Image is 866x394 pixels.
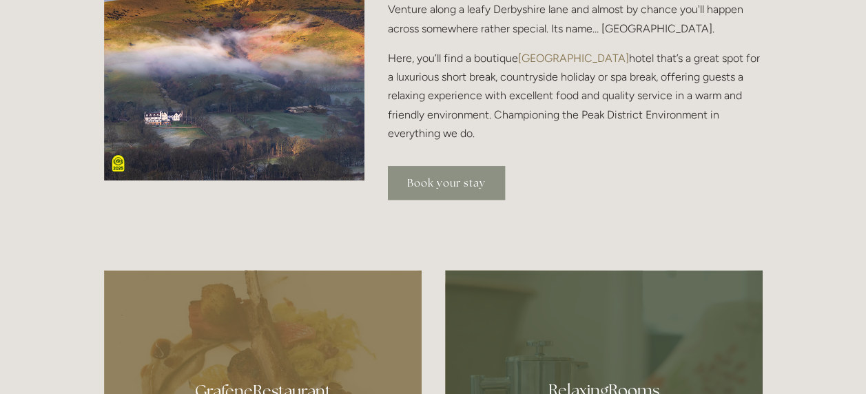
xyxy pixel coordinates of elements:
[388,166,505,200] a: Book your stay
[518,52,629,65] a: [GEOGRAPHIC_DATA]
[388,49,762,143] p: Here, you’ll find a boutique hotel that’s a great spot for a luxurious short break, countryside h...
